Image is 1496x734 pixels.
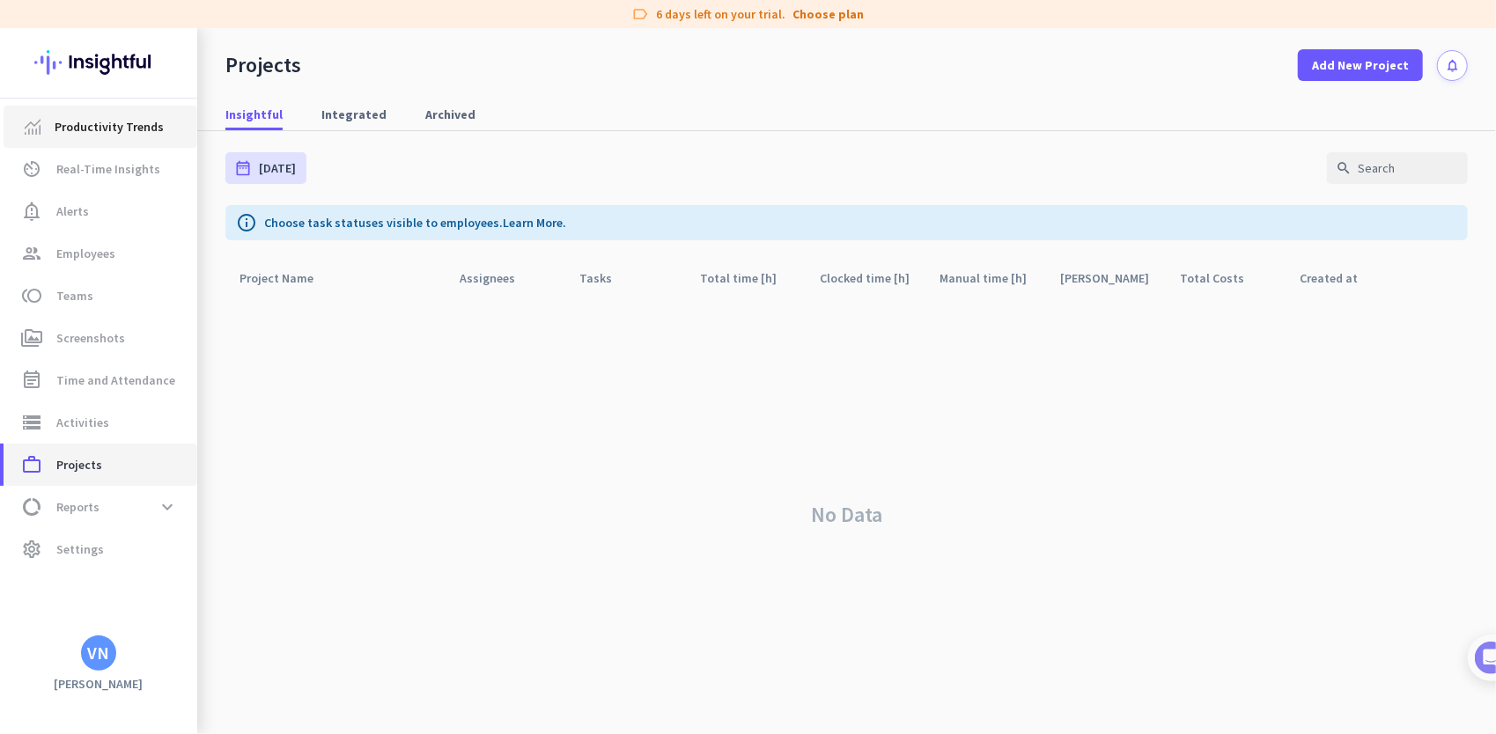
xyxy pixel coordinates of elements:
[1336,160,1352,176] i: search
[225,295,1468,734] div: No Data
[1301,266,1380,290] div: Created at
[21,496,42,517] i: data_usage
[34,28,163,97] img: Insightful logo
[1327,152,1468,184] input: Search
[4,359,197,401] a: event_noteTime and Attendance
[56,285,93,306] span: Teams
[56,201,89,222] span: Alerts
[21,539,42,560] i: settings
[579,266,633,290] div: Tasks
[4,317,197,359] a: perm_mediaScreenshots
[503,215,566,231] a: Learn More.
[56,539,104,560] span: Settings
[1312,56,1409,74] span: Add New Project
[56,370,175,391] span: Time and Attendance
[259,159,296,177] span: [DATE]
[1420,266,1441,287] i: arrow_drop_up
[56,496,99,517] span: Reports
[21,158,42,180] i: av_timer
[4,528,197,570] a: settingsSettings
[225,52,301,78] div: Projects
[940,266,1046,290] div: Manual time [h]
[1298,49,1423,81] button: Add New Project
[1359,266,1380,287] i: arrow_drop_up
[56,243,115,264] span: Employees
[240,266,335,290] div: Project Name
[777,266,798,287] i: arrow_drop_up
[21,412,42,433] i: storage
[236,212,257,233] i: info
[460,266,536,290] div: Assignees
[4,486,197,528] a: data_usageReportsexpand_more
[4,106,197,148] a: menu-itemProductivity Trends
[313,266,335,287] i: arrow_drop_up
[321,106,387,123] span: Integrated
[208,28,220,734] img: menu-toggle
[793,5,865,23] a: Choose plan
[21,285,42,306] i: toll
[1244,266,1265,287] i: arrow_drop_up
[4,232,197,275] a: groupEmployees
[4,148,197,190] a: av_timerReal-Time Insights
[1437,50,1468,81] button: notifications
[820,266,925,290] div: Clocked time [h]
[88,644,110,662] div: VN
[21,454,42,475] i: work_outline
[56,412,109,433] span: Activities
[700,266,798,290] div: Total time [h]
[1060,266,1166,290] div: [PERSON_NAME]
[4,401,197,444] a: storageActivities
[21,370,42,391] i: event_note
[1445,58,1460,73] i: notifications
[21,327,42,349] i: perm_media
[56,158,160,180] span: Real-Time Insights
[910,266,931,287] i: arrow_drop_up
[55,116,164,137] span: Productivity Trends
[425,106,475,123] span: Archived
[264,214,566,231] p: Choose task statuses visible to employees.
[25,119,41,135] img: menu-item
[4,190,197,232] a: notification_importantAlerts
[56,454,102,475] span: Projects
[1149,266,1170,287] i: arrow_drop_up
[225,106,283,123] span: Insightful
[612,266,633,287] i: arrow_drop_up
[515,266,536,287] i: arrow_drop_up
[1180,266,1265,290] div: Total Costs
[151,491,183,523] button: expand_more
[56,327,125,349] span: Screenshots
[21,201,42,222] i: notification_important
[21,243,42,264] i: group
[234,159,252,177] i: date_range
[632,5,650,23] i: label
[1028,266,1049,287] i: arrow_drop_up
[4,444,197,486] a: work_outlineProjects
[4,275,197,317] a: tollTeams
